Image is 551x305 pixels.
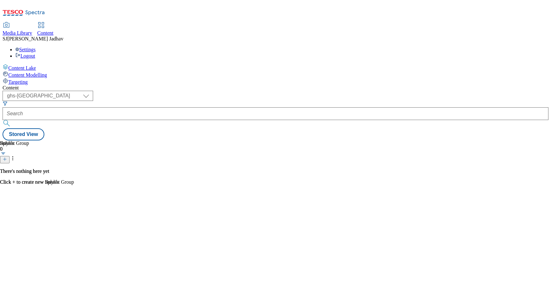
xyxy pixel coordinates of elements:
span: Content Modelling [8,72,47,78]
div: Content [3,85,548,91]
input: Search [3,107,548,120]
svg: Search Filters [3,101,8,106]
a: Media Library [3,23,32,36]
a: Content [37,23,54,36]
a: Content Lake [3,64,548,71]
a: Content Modelling [3,71,548,78]
a: Settings [15,47,36,52]
span: Targeting [8,79,28,85]
span: SJ [3,36,7,41]
a: Logout [15,53,35,59]
button: Stored View [3,128,44,140]
span: [PERSON_NAME] Jadhav [7,36,63,41]
span: Content [37,30,54,36]
a: Targeting [3,78,548,85]
span: Media Library [3,30,32,36]
span: Content Lake [8,65,36,71]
